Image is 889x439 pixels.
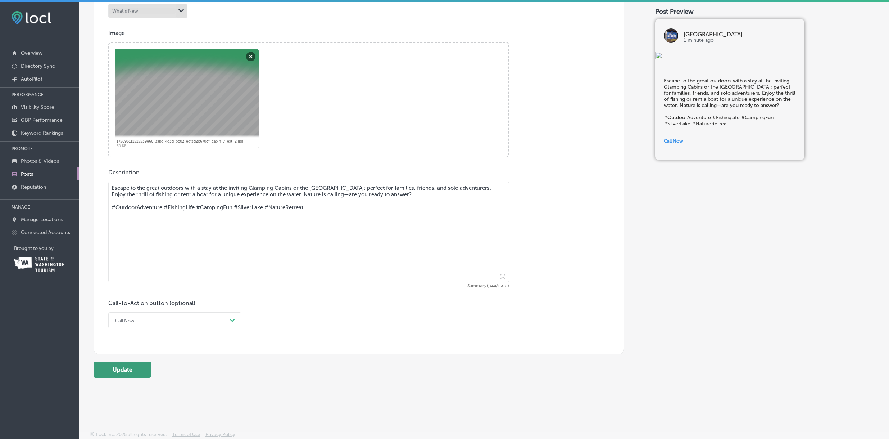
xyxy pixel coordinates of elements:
h5: Escape to the great outdoors with a stay at the inviting Glamping Cabins or the [GEOGRAPHIC_DATA]... [664,78,796,127]
img: fda3e92497d09a02dc62c9cd864e3231.png [12,11,51,24]
button: Update [94,362,151,378]
img: Washington Tourism [14,257,64,272]
p: Connected Accounts [21,229,70,236]
textarea: Escape to the great outdoors with a stay at the inviting Glamping Cabins or the [GEOGRAPHIC_DATA]... [108,182,509,282]
div: Call Now [115,318,135,323]
img: bd7ac7b4-28b0-477b-a352-7f5d5d13cb91 [655,52,804,61]
p: GBP Performance [21,117,63,123]
label: Call-To-Action button (optional) [108,300,195,306]
p: AutoPilot [21,76,42,82]
span: Summary (344/1500) [108,284,509,288]
p: Brought to you by [14,246,79,251]
p: Posts [21,171,33,177]
p: Locl, Inc. 2025 all rights reserved. [96,432,167,437]
div: Post Preview [655,8,875,15]
p: [GEOGRAPHIC_DATA] [684,32,796,37]
p: Manage Locations [21,216,63,223]
p: 1 minute ago [684,37,796,43]
div: What's New [112,8,138,14]
p: Photos & Videos [21,158,59,164]
p: Keyword Rankings [21,130,63,136]
a: Powered by PQINA [109,43,160,50]
p: Image [108,30,609,36]
p: Directory Sync [21,63,55,69]
p: Reputation [21,184,46,190]
img: logo [664,28,678,43]
span: Insert emoji [496,272,505,281]
span: Call Now [664,138,683,144]
p: Visibility Score [21,104,54,110]
p: Overview [21,50,42,56]
label: Description [108,169,140,176]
